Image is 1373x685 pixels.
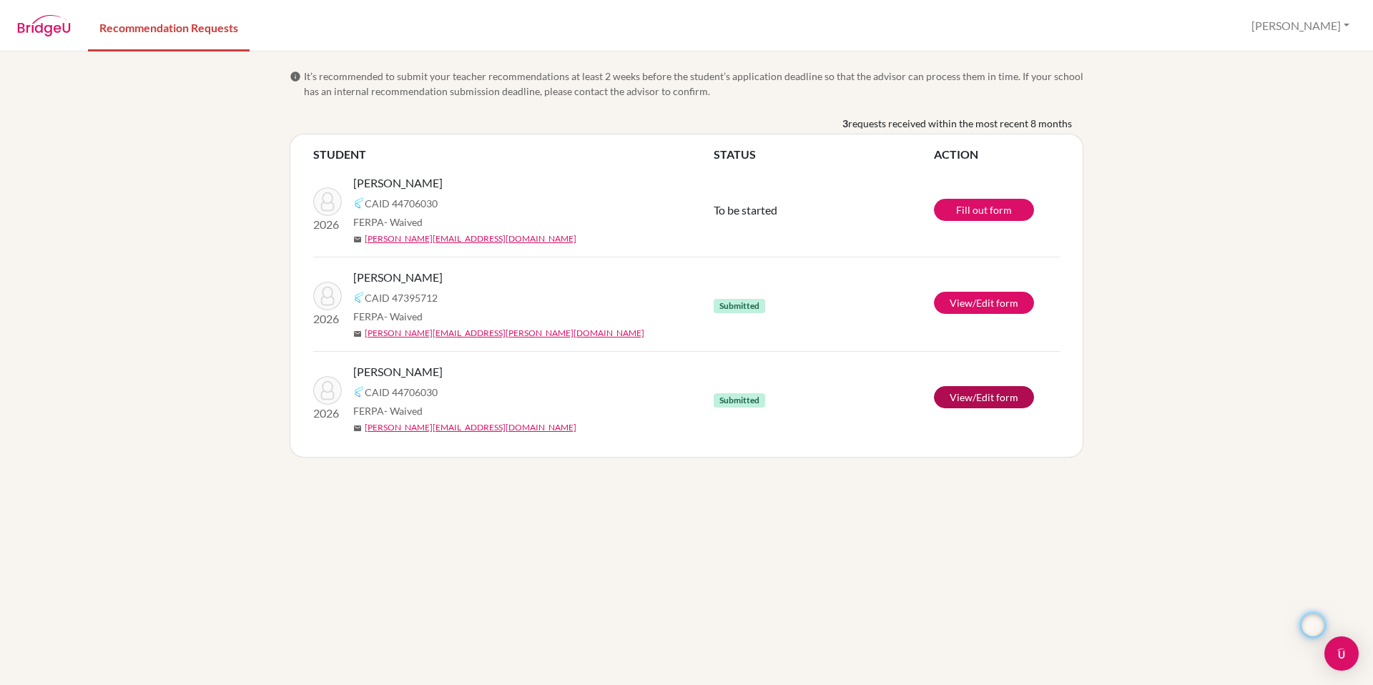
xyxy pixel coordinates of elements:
[353,363,443,380] span: [PERSON_NAME]
[934,386,1034,408] a: View/Edit form
[353,235,362,244] span: mail
[304,69,1083,99] span: It’s recommended to submit your teacher recommendations at least 2 weeks before the student’s app...
[313,187,342,216] img: Borkhuis, Mariana
[353,292,365,303] img: Common App logo
[353,403,423,418] span: FERPA
[88,2,250,51] a: Recommendation Requests
[365,290,438,305] span: CAID 47395712
[842,116,848,131] b: 3
[353,386,365,398] img: Common App logo
[1324,636,1359,671] div: Open Intercom Messenger
[353,197,365,209] img: Common App logo
[848,116,1072,131] span: requests received within the most recent 8 months
[353,309,423,324] span: FERPA
[353,424,362,433] span: mail
[353,269,443,286] span: [PERSON_NAME]
[290,71,301,82] span: info
[934,199,1034,221] a: Fill out form
[384,310,423,322] span: - Waived
[365,327,644,340] a: [PERSON_NAME][EMAIL_ADDRESS][PERSON_NAME][DOMAIN_NAME]
[365,385,438,400] span: CAID 44706030
[313,310,342,327] p: 2026
[17,15,71,36] img: BridgeU logo
[714,299,765,313] span: Submitted
[353,174,443,192] span: [PERSON_NAME]
[384,405,423,417] span: - Waived
[1245,12,1356,39] button: [PERSON_NAME]
[934,146,1060,163] th: ACTION
[313,146,714,163] th: STUDENT
[365,232,576,245] a: [PERSON_NAME][EMAIL_ADDRESS][DOMAIN_NAME]
[714,146,934,163] th: STATUS
[313,216,342,233] p: 2026
[353,215,423,230] span: FERPA
[714,393,765,408] span: Submitted
[365,421,576,434] a: [PERSON_NAME][EMAIL_ADDRESS][DOMAIN_NAME]
[714,203,777,217] span: To be started
[934,292,1034,314] a: View/Edit form
[313,282,342,310] img: Voeltz, Isabella
[353,330,362,338] span: mail
[384,216,423,228] span: - Waived
[313,376,342,405] img: Borkhuis, Mariana
[313,405,342,422] p: 2026
[365,196,438,211] span: CAID 44706030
